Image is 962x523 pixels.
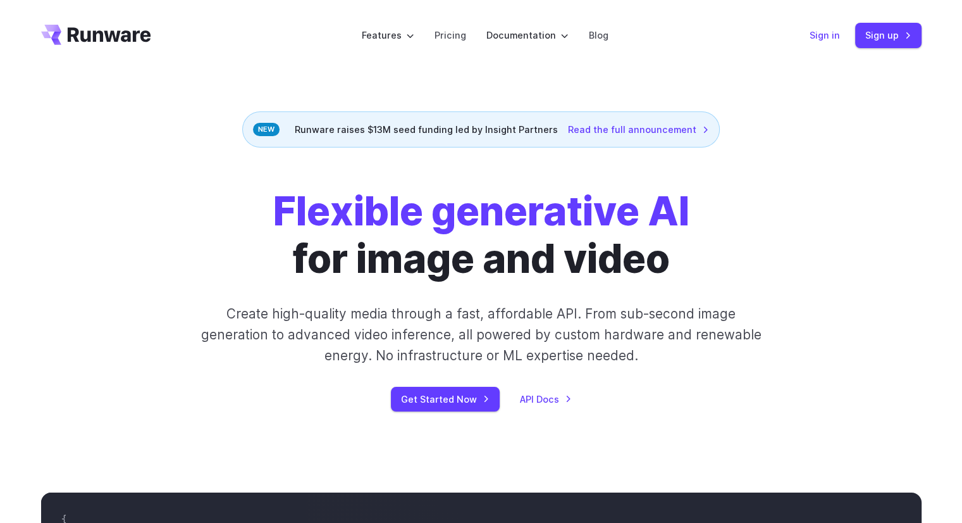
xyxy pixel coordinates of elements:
[391,387,500,412] a: Get Started Now
[362,28,414,42] label: Features
[568,122,709,137] a: Read the full announcement
[855,23,922,47] a: Sign up
[589,28,608,42] a: Blog
[199,303,763,367] p: Create high-quality media through a fast, affordable API. From sub-second image generation to adv...
[435,28,466,42] a: Pricing
[41,25,151,45] a: Go to /
[486,28,569,42] label: Documentation
[242,111,720,148] div: Runware raises $13M seed funding led by Insight Partners
[810,28,840,42] a: Sign in
[273,188,689,283] h1: for image and video
[520,392,572,406] a: API Docs
[273,187,689,235] strong: Flexible generative AI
